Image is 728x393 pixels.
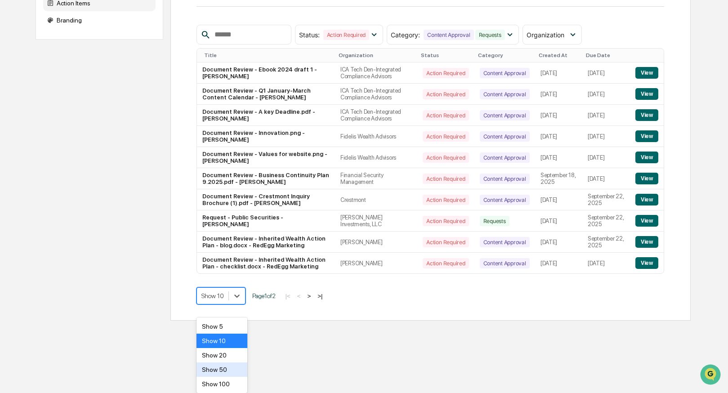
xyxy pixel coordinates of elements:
[480,110,530,121] div: Content Approval
[475,30,505,40] div: Requests
[9,131,16,138] div: 🔎
[423,174,469,184] div: Action Required
[197,362,247,377] div: Show 50
[197,210,335,232] td: Request - Public Securities - [PERSON_NAME]
[480,89,530,99] div: Content Approval
[582,210,630,232] td: September 22, 2025
[204,52,331,58] div: Title
[335,105,417,126] td: ICA Tech Den-Integrated Compliance Advisors
[43,12,156,28] div: Branding
[635,130,658,142] button: View
[423,89,469,99] div: Action Required
[535,253,582,273] td: [DATE]
[74,113,112,122] span: Attestations
[586,52,626,58] div: Due Date
[582,63,630,84] td: [DATE]
[423,110,469,121] div: Action Required
[5,110,62,126] a: 🖐️Preclearance
[480,131,530,142] div: Content Approval
[635,173,658,184] button: View
[197,348,247,362] div: Show 20
[535,189,582,210] td: [DATE]
[252,292,276,299] span: Page 1 of 2
[421,52,470,58] div: Status
[582,189,630,210] td: September 22, 2025
[480,258,530,268] div: Content Approval
[582,147,630,168] td: [DATE]
[197,147,335,168] td: Document Review - Values for website.png - [PERSON_NAME]
[62,110,115,126] a: 🗄️Attestations
[480,195,530,205] div: Content Approval
[335,232,417,253] td: [PERSON_NAME]
[335,168,417,189] td: Financial Security Management
[197,84,335,105] td: Document Review - Q1 January-March Content Calendar - [PERSON_NAME]
[18,130,57,139] span: Data Lookup
[535,126,582,147] td: [DATE]
[335,253,417,273] td: [PERSON_NAME]
[480,68,530,78] div: Content Approval
[535,63,582,84] td: [DATE]
[582,84,630,105] td: [DATE]
[535,210,582,232] td: [DATE]
[424,30,473,40] div: Content Approval
[299,31,320,39] span: Status :
[335,84,417,105] td: ICA Tech Den-Integrated Compliance Advisors
[478,52,531,58] div: Category
[423,152,469,163] div: Action Required
[197,63,335,84] td: Document Review - Ebook 2024 draft 1 - [PERSON_NAME]
[539,52,579,58] div: Created At
[635,194,658,205] button: View
[391,31,420,39] span: Category :
[582,126,630,147] td: [DATE]
[197,334,247,348] div: Show 10
[635,88,658,100] button: View
[423,258,469,268] div: Action Required
[423,237,469,247] div: Action Required
[323,30,369,40] div: Action Required
[535,232,582,253] td: [DATE]
[480,152,530,163] div: Content Approval
[527,31,564,39] span: Organization
[197,319,247,334] div: Show 5
[423,68,469,78] div: Action Required
[9,114,16,121] div: 🖐️
[304,292,313,300] button: >
[699,363,724,388] iframe: Open customer support
[535,168,582,189] td: September 18, 2025
[582,253,630,273] td: [DATE]
[635,215,658,227] button: View
[480,237,530,247] div: Content Approval
[582,232,630,253] td: September 22, 2025
[423,131,469,142] div: Action Required
[535,147,582,168] td: [DATE]
[582,105,630,126] td: [DATE]
[335,210,417,232] td: [PERSON_NAME] Investments, LLC
[535,105,582,126] td: [DATE]
[295,292,304,300] button: <
[197,126,335,147] td: Document Review - Innovation.png - [PERSON_NAME]
[423,216,469,226] div: Action Required
[335,147,417,168] td: Fidelis Wealth Advisors
[18,113,58,122] span: Preclearance
[9,69,25,85] img: 1746055101610-c473b297-6a78-478c-a979-82029cc54cd1
[335,63,417,84] td: ICA Tech Den-Integrated Compliance Advisors
[197,253,335,273] td: Document Review - Inherited Wealth Action Plan - checklist.docx - RedEgg Marketing
[197,105,335,126] td: Document Review - A key Deadline.pdf - [PERSON_NAME]
[535,84,582,105] td: [DATE]
[635,152,658,163] button: View
[9,19,164,33] p: How can we help?
[197,377,247,391] div: Show 100
[153,71,164,82] button: Start new chat
[480,216,509,226] div: Requests
[315,292,325,300] button: >|
[335,126,417,147] td: Fidelis Wealth Advisors
[635,67,658,79] button: View
[65,114,72,121] div: 🗄️
[89,152,109,159] span: Pylon
[635,236,658,248] button: View
[31,69,147,78] div: Start new chat
[582,168,630,189] td: [DATE]
[480,174,530,184] div: Content Approval
[635,257,658,269] button: View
